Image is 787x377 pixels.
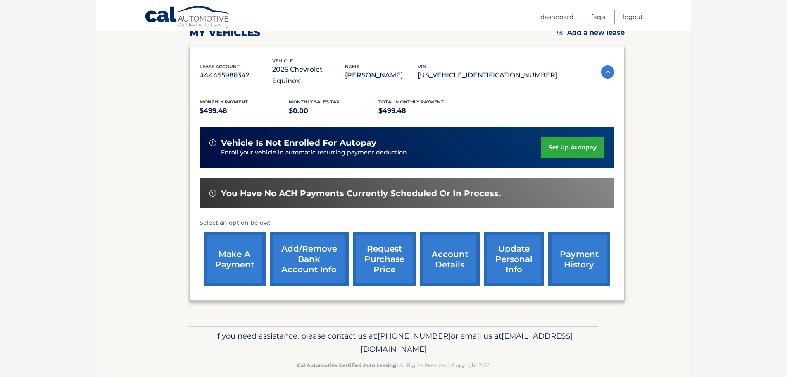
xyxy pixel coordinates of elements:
[145,5,231,29] a: Cal Automotive
[221,188,501,199] span: You have no ACH payments currently scheduled or in process.
[204,232,266,286] a: make a payment
[221,138,376,148] span: vehicle is not enrolled for autopay
[378,105,468,117] p: $499.48
[200,70,272,81] p: #44455986342
[484,232,544,286] a: update personal info
[557,29,563,35] img: add.svg
[418,64,426,70] span: vin
[591,10,605,24] a: FAQ's
[345,70,418,81] p: [PERSON_NAME]
[209,190,216,197] img: alert-white.svg
[200,105,289,117] p: $499.48
[200,99,248,105] span: Monthly Payment
[289,99,340,105] span: Monthly sales Tax
[189,26,261,39] h2: my vehicles
[195,329,593,356] p: If you need assistance, please contact us at: or email us at
[353,232,416,286] a: request purchase price
[541,137,604,158] a: set up autopay
[361,331,573,354] span: [EMAIL_ADDRESS][DOMAIN_NAME]
[270,232,349,286] a: Add/Remove bank account info
[418,70,557,81] p: [US_VEHICLE_IDENTIFICATION_NUMBER]
[420,232,480,286] a: account details
[378,331,451,341] span: [PHONE_NUMBER]
[221,148,542,157] p: Enroll your vehicle in automatic recurring payment deduction.
[289,105,378,117] p: $0.00
[200,64,240,70] span: lease account
[345,64,359,70] span: name
[601,65,614,79] img: accordion-active.svg
[297,362,396,368] strong: Cal Automotive Certified Auto Leasing
[623,10,643,24] a: Logout
[272,58,293,64] span: vehicle
[195,361,593,370] p: - All Rights Reserved - Copyright 2025
[557,29,625,37] a: Add a new lease
[540,10,573,24] a: Dashboard
[378,99,444,105] span: Total Monthly Payment
[272,64,345,87] p: 2026 Chevrolet Equinox
[548,232,610,286] a: payment history
[209,139,216,146] img: alert-white.svg
[200,218,614,228] p: Select an option below:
